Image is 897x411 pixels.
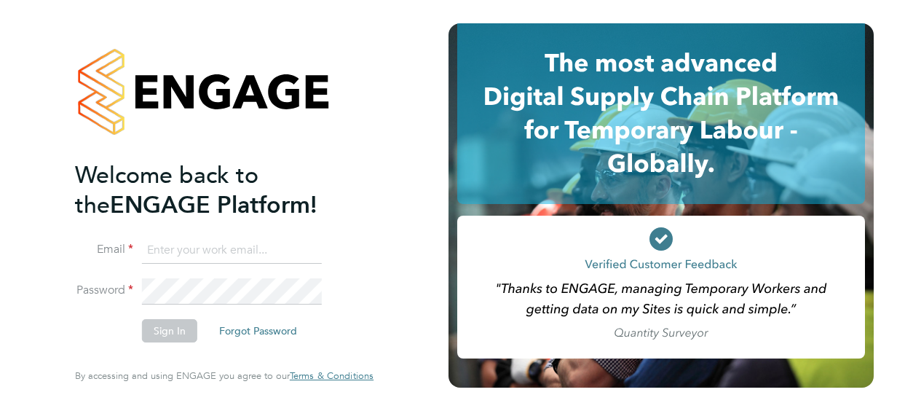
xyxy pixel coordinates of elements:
input: Enter your work email... [142,238,322,264]
label: Password [75,283,133,298]
button: Sign In [142,319,197,342]
button: Forgot Password [208,319,309,342]
a: Terms & Conditions [290,370,374,382]
h2: ENGAGE Platform! [75,160,359,220]
label: Email [75,242,133,257]
span: Welcome back to the [75,161,258,219]
span: Terms & Conditions [290,369,374,382]
span: By accessing and using ENGAGE you agree to our [75,369,374,382]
